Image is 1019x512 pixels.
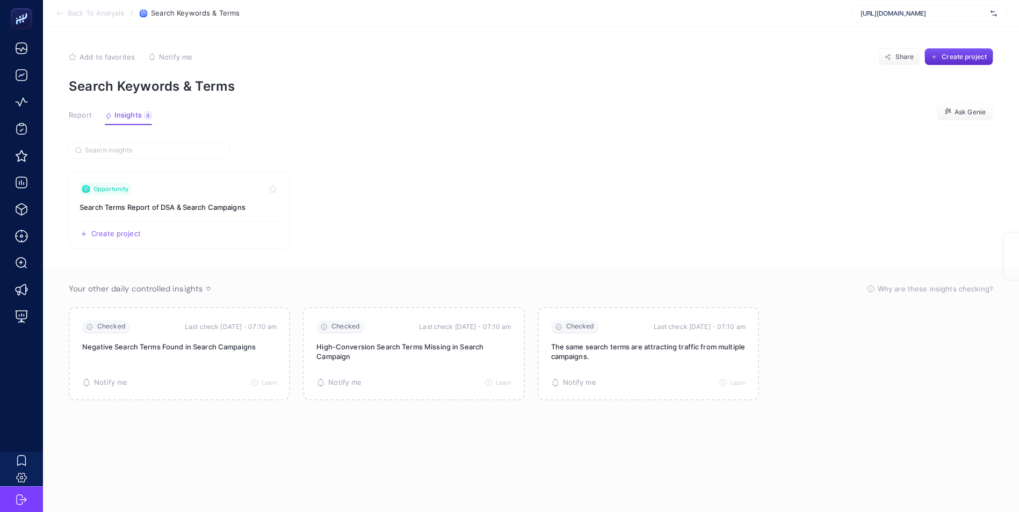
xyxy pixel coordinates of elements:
time: Last check [DATE]・07:10 am [419,321,511,332]
span: Notify me [159,53,192,61]
img: svg%3e [991,8,997,19]
span: Notify me [94,378,127,387]
span: / [131,9,133,17]
button: Notify me [316,378,362,387]
input: Search [85,147,223,155]
span: Checked [566,323,595,331]
button: Notify me [82,378,127,387]
section: Passive Insight Packages [69,307,993,400]
span: Back To Analysis [68,9,124,18]
button: Learn [485,379,511,386]
button: Toggle favorite [266,182,279,195]
span: Insights [114,111,142,120]
button: Notify me [148,53,192,61]
p: The same search terms are attracting traffic from multiple campaigns. [551,342,746,361]
span: Your other daily controlled insights [69,283,203,294]
span: Notify me [328,378,362,387]
a: View insight titled [69,172,290,249]
span: Why are these insights checking? [878,283,993,294]
p: Search Keywords & Terms [69,78,993,94]
button: Add to favorites [69,53,135,61]
button: Learn [719,379,746,386]
span: Opportunity [93,185,128,193]
button: Notify me [551,378,596,387]
span: Checked [97,323,126,331]
button: Create project [924,48,993,65]
span: Create project [91,230,141,238]
span: Learn [496,379,511,386]
span: [URL][DOMAIN_NAME] [861,9,986,18]
span: Learn [730,379,746,386]
span: Learn [262,379,277,386]
button: Ask Genie [937,104,993,121]
p: High-Conversion Search Terms Missing in Search Campaign [316,342,511,361]
span: Report [69,111,92,120]
span: Create project [942,53,987,61]
span: Search Keywords & Terms [151,9,240,18]
button: Create a new project based on this insight [80,230,141,238]
div: 4 [144,111,152,120]
button: Learn [251,379,277,386]
section: Insight Packages [69,172,993,249]
p: Negative Search Terms Found in Search Campaigns [82,342,277,352]
h3: Insight title [80,202,279,213]
time: Last check [DATE]・07:10 am [654,321,746,332]
span: Share [895,53,914,61]
button: Share [878,48,920,65]
span: Notify me [563,378,596,387]
span: Checked [331,323,360,331]
time: Last check [DATE]・07:10 am [185,321,277,332]
span: Add to favorites [80,53,135,61]
span: Ask Genie [955,108,986,116]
